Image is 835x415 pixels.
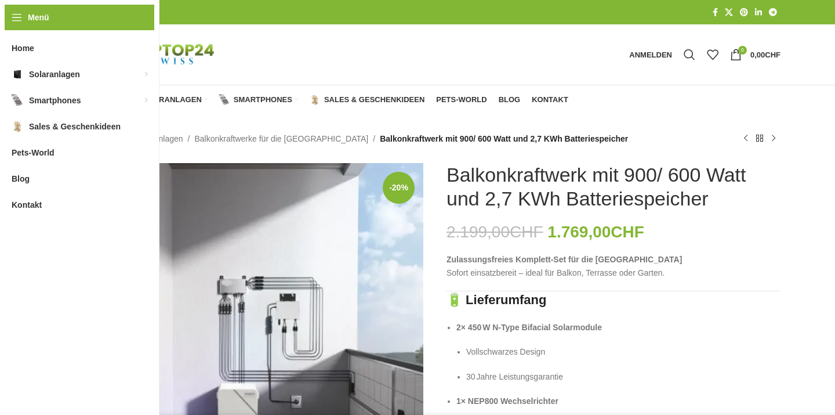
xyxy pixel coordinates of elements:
span: CHF [611,223,644,241]
span: -20% [383,172,415,204]
span: Balkonkraftwerk mit 900/ 600 Watt und 2,7 KWh Batteriespeicher [380,132,628,145]
a: Sales & Geschenkideen [310,88,424,111]
strong: 2× 450 W N‑Type Bifacial Solarmodule [456,323,602,332]
a: Pets-World [436,88,487,111]
a: Smartphones [219,88,298,111]
img: Sales & Geschenkideen [310,95,320,105]
span: Blog [12,168,30,189]
span: CHF [765,50,780,59]
img: Sales & Geschenkideen [12,121,23,132]
a: Vorheriges Produkt [739,132,753,146]
bdi: 1.769,00 [547,223,644,241]
nav: Breadcrumb [89,132,628,145]
span: Blog [499,95,521,104]
span: Kontakt [12,194,42,215]
span: Anmelden [629,51,672,59]
a: Kontakt [532,88,568,111]
span: Pets-World [436,95,487,104]
span: Sales & Geschenkideen [29,116,121,137]
a: X Social Link [721,5,736,20]
a: Anmelden [623,43,678,66]
a: Blog [499,88,521,111]
a: Pinterest Social Link [736,5,752,20]
p: 30 Jahre Leistungsgarantie [466,370,780,383]
bdi: 2.199,00 [446,223,543,241]
div: Hauptnavigation [83,88,574,111]
span: Kontakt [532,95,568,104]
a: Solaranlagen [124,88,208,111]
span: CHF [510,223,543,241]
span: Solaranlagen [29,64,80,85]
a: Facebook Social Link [709,5,721,20]
h3: 🔋 Lieferumfang [446,291,780,309]
div: Meine Wunschliste [701,43,724,66]
a: 0 0,00CHF [724,43,786,66]
strong: 1× NEP800 Wechselrichter [456,396,558,406]
span: 0 [738,46,747,55]
span: Solaranlagen [138,95,202,104]
a: Telegram Social Link [765,5,780,20]
p: Sofort einsatzbereit – ideal für Balkon, Terrasse oder Garten. [446,253,780,279]
a: Nächstes Produkt [767,132,780,146]
h1: Balkonkraftwerk mit 900/ 600 Watt und 2,7 KWh Batteriespeicher [446,163,780,211]
span: Pets-World [12,142,55,163]
span: Smartphones [234,95,292,104]
img: Solaranlagen [12,68,23,80]
span: Smartphones [29,90,81,111]
strong: Zulassungsfreies Komplett‑Set für die [GEOGRAPHIC_DATA] [446,255,682,264]
bdi: 0,00 [750,50,780,59]
img: Smartphones [219,95,230,105]
a: LinkedIn Social Link [752,5,765,20]
p: Vollschwarzes Design [466,345,780,358]
img: Smartphones [12,95,23,106]
a: Balkonkraftwerke für die [GEOGRAPHIC_DATA] [194,132,368,145]
span: Sales & Geschenkideen [324,95,424,104]
a: Suche [678,43,701,66]
span: Home [12,38,34,59]
span: Menü [28,11,49,24]
a: Logo der Website [89,49,234,59]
